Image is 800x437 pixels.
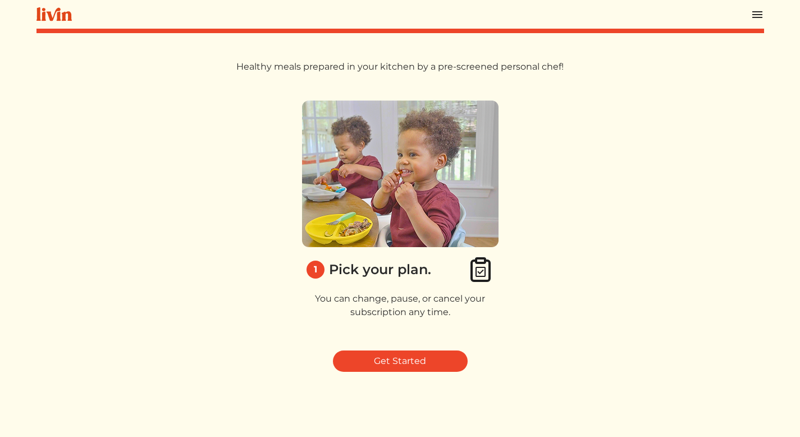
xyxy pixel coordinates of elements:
[751,8,764,21] img: menu_hamburger-cb6d353cf0ecd9f46ceae1c99ecbeb4a00e71ca567a856bd81f57e9d8c17bb26.svg
[302,101,499,247] img: 1_pick_plan-58eb60cc534f7a7539062c92543540e51162102f37796608976bb4e513d204c1.png
[307,261,324,279] div: 1
[333,350,468,372] a: Get Started
[302,292,499,319] p: You can change, pause, or cancel your subscription any time.
[218,60,582,74] p: Healthy meals prepared in your kitchen by a pre-screened personal chef!
[36,7,72,21] img: livin-logo-a0d97d1a881af30f6274990eb6222085a2533c92bbd1e4f22c21b4f0d0e3210c.svg
[329,260,431,280] div: Pick your plan.
[467,256,494,283] img: clipboard_check-4e1afea9aecc1d71a83bd71232cd3fbb8e4b41c90a1eb376bae1e516b9241f3c.svg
